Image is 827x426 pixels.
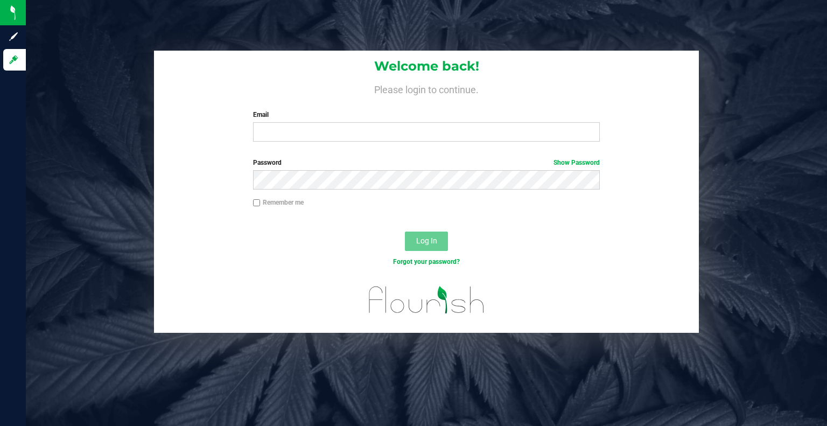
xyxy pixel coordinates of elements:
[359,278,495,322] img: flourish_logo.svg
[8,31,19,42] inline-svg: Sign up
[253,110,600,120] label: Email
[8,54,19,65] inline-svg: Log in
[553,159,600,166] a: Show Password
[416,236,437,245] span: Log In
[253,198,304,207] label: Remember me
[253,159,282,166] span: Password
[393,258,460,266] a: Forgot your password?
[253,199,261,207] input: Remember me
[154,59,699,73] h1: Welcome back!
[154,82,699,95] h4: Please login to continue.
[405,232,448,251] button: Log In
